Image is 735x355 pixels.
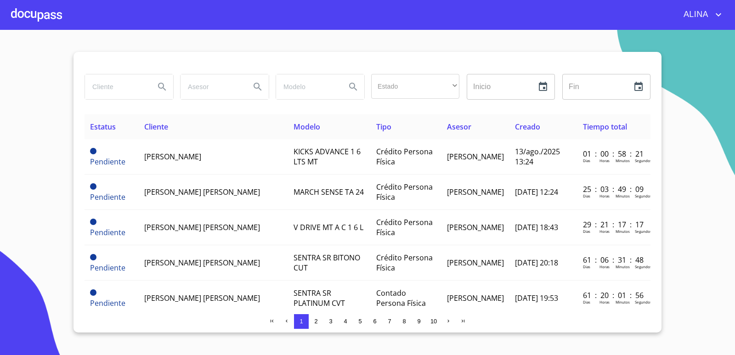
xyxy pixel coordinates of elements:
[376,122,391,132] span: Tipo
[599,229,610,234] p: Horas
[599,193,610,198] p: Horas
[677,7,724,22] button: account of current user
[294,122,320,132] span: Modelo
[358,318,362,325] span: 5
[144,187,260,197] span: [PERSON_NAME] [PERSON_NAME]
[426,314,441,329] button: 10
[376,253,433,273] span: Crédito Persona Física
[151,76,173,98] button: Search
[388,318,391,325] span: 7
[376,288,426,308] span: Contado Persona Física
[599,264,610,269] p: Horas
[397,314,412,329] button: 8
[635,229,652,234] p: Segundos
[417,318,420,325] span: 9
[294,187,364,197] span: MARCH SENSE TA 24
[367,314,382,329] button: 6
[430,318,437,325] span: 10
[376,182,433,202] span: Crédito Persona Física
[635,264,652,269] p: Segundos
[677,7,713,22] span: ALINA
[616,193,630,198] p: Minutos
[181,74,243,99] input: search
[90,254,96,260] span: Pendiente
[309,314,323,329] button: 2
[144,122,168,132] span: Cliente
[373,318,376,325] span: 6
[635,299,652,304] p: Segundos
[90,157,125,167] span: Pendiente
[144,222,260,232] span: [PERSON_NAME] [PERSON_NAME]
[599,299,610,304] p: Horas
[276,74,339,99] input: search
[583,158,590,163] p: Dias
[515,258,558,268] span: [DATE] 20:18
[616,299,630,304] p: Minutos
[599,158,610,163] p: Horas
[447,187,504,197] span: [PERSON_NAME]
[294,288,345,308] span: SENTRA SR PLATINUM CVT
[90,192,125,202] span: Pendiente
[583,149,645,159] p: 01 : 00 : 58 : 21
[329,318,332,325] span: 3
[583,184,645,194] p: 25 : 03 : 49 : 09
[90,122,116,132] span: Estatus
[300,318,303,325] span: 1
[90,289,96,296] span: Pendiente
[515,122,540,132] span: Creado
[323,314,338,329] button: 3
[583,220,645,230] p: 29 : 21 : 17 : 17
[294,314,309,329] button: 1
[144,258,260,268] span: [PERSON_NAME] [PERSON_NAME]
[294,222,363,232] span: V DRIVE MT A C 1 6 L
[85,74,147,99] input: search
[90,183,96,190] span: Pendiente
[314,318,317,325] span: 2
[447,122,471,132] span: Asesor
[616,229,630,234] p: Minutos
[90,227,125,237] span: Pendiente
[342,76,364,98] button: Search
[90,263,125,273] span: Pendiente
[583,229,590,234] p: Dias
[515,293,558,303] span: [DATE] 19:53
[294,253,360,273] span: SENTRA SR BITONO CUT
[583,122,627,132] span: Tiempo total
[616,158,630,163] p: Minutos
[635,158,652,163] p: Segundos
[515,147,560,167] span: 13/ago./2025 13:24
[412,314,426,329] button: 9
[515,187,558,197] span: [DATE] 12:24
[247,76,269,98] button: Search
[144,152,201,162] span: [PERSON_NAME]
[90,219,96,225] span: Pendiente
[90,148,96,154] span: Pendiente
[294,147,361,167] span: KICKS ADVANCE 1 6 LTS MT
[515,222,558,232] span: [DATE] 18:43
[90,298,125,308] span: Pendiente
[344,318,347,325] span: 4
[447,258,504,268] span: [PERSON_NAME]
[447,293,504,303] span: [PERSON_NAME]
[382,314,397,329] button: 7
[402,318,406,325] span: 8
[376,147,433,167] span: Crédito Persona Física
[144,293,260,303] span: [PERSON_NAME] [PERSON_NAME]
[616,264,630,269] p: Minutos
[353,314,367,329] button: 5
[583,264,590,269] p: Dias
[371,74,459,99] div: ​
[583,290,645,300] p: 61 : 20 : 01 : 56
[583,255,645,265] p: 61 : 06 : 31 : 48
[376,217,433,237] span: Crédito Persona Física
[338,314,353,329] button: 4
[447,152,504,162] span: [PERSON_NAME]
[447,222,504,232] span: [PERSON_NAME]
[583,299,590,304] p: Dias
[635,193,652,198] p: Segundos
[583,193,590,198] p: Dias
